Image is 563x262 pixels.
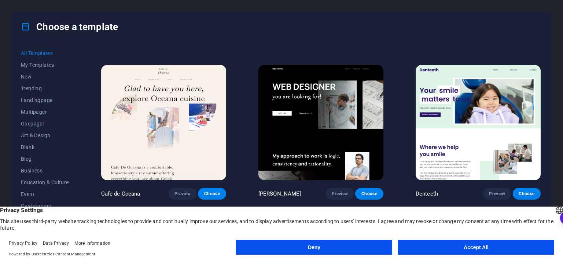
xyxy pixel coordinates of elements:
[416,65,541,180] img: Denteeth
[169,188,196,200] button: Preview
[174,191,191,197] span: Preview
[21,177,69,188] button: Education & Culture
[332,191,348,197] span: Preview
[21,144,69,150] span: Blank
[21,83,69,94] button: Trending
[21,200,69,212] button: Gastronomy
[21,203,69,209] span: Gastronomy
[101,65,226,180] img: Cafe de Oceana
[416,190,438,197] p: Denteeth
[21,71,69,83] button: New
[21,141,69,153] button: Blank
[21,165,69,177] button: Business
[101,190,140,197] p: Cafe de Oceana
[21,62,69,68] span: My Templates
[483,188,511,200] button: Preview
[21,47,69,59] button: All Templates
[21,130,69,141] button: Art & Design
[21,191,69,197] span: Event
[21,109,69,115] span: Multipager
[21,21,118,33] h4: Choose a template
[204,191,220,197] span: Choose
[361,191,377,197] span: Choose
[198,188,226,200] button: Choose
[21,168,69,174] span: Business
[519,191,535,197] span: Choose
[258,190,301,197] p: [PERSON_NAME]
[21,59,69,71] button: My Templates
[21,153,69,165] button: Blog
[21,132,69,138] span: Art & Design
[21,74,69,80] span: New
[355,188,383,200] button: Choose
[21,97,69,103] span: Landingpage
[21,94,69,106] button: Landingpage
[489,191,505,197] span: Preview
[21,156,69,162] span: Blog
[21,121,69,127] span: Onepager
[21,85,69,91] span: Trending
[513,188,541,200] button: Choose
[21,50,69,56] span: All Templates
[326,188,354,200] button: Preview
[258,65,383,180] img: Max Hatzy
[21,106,69,118] button: Multipager
[21,179,69,185] span: Education & Culture
[21,118,69,130] button: Onepager
[21,188,69,200] button: Event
